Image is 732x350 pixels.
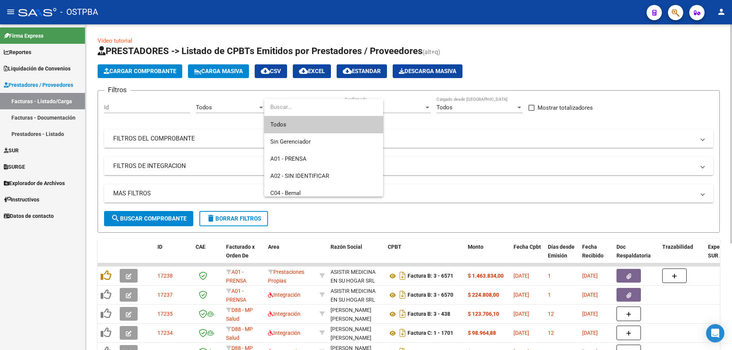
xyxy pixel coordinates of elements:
[270,116,377,133] span: Todos
[270,173,329,179] span: A02 - SIN IDENTIFICAR
[270,190,301,197] span: C04 - Bernal
[706,324,724,342] div: Open Intercom Messenger
[264,99,383,116] input: dropdown search
[270,155,307,162] span: A01 - PRENSA
[270,138,311,145] span: Sin Gerenciador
